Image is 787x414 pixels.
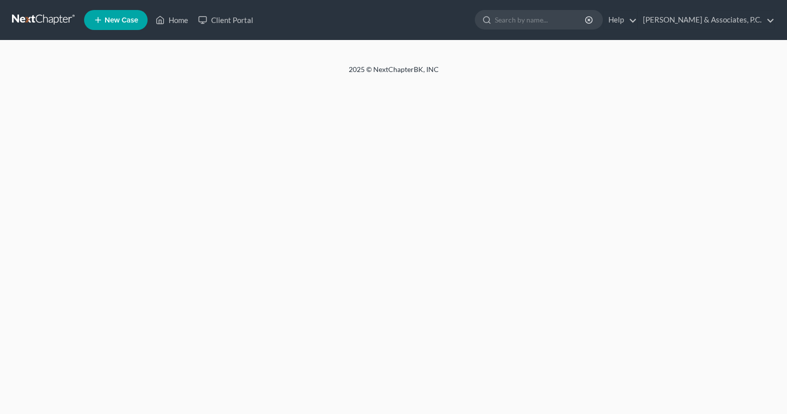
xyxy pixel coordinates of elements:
[495,10,586,29] input: Search by name...
[638,11,774,29] a: [PERSON_NAME] & Associates, P.C.
[109,64,679,82] div: 2025 © NextChapterBK, INC
[193,11,258,29] a: Client Portal
[603,11,637,29] a: Help
[151,11,193,29] a: Home
[105,16,138,24] span: New Case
